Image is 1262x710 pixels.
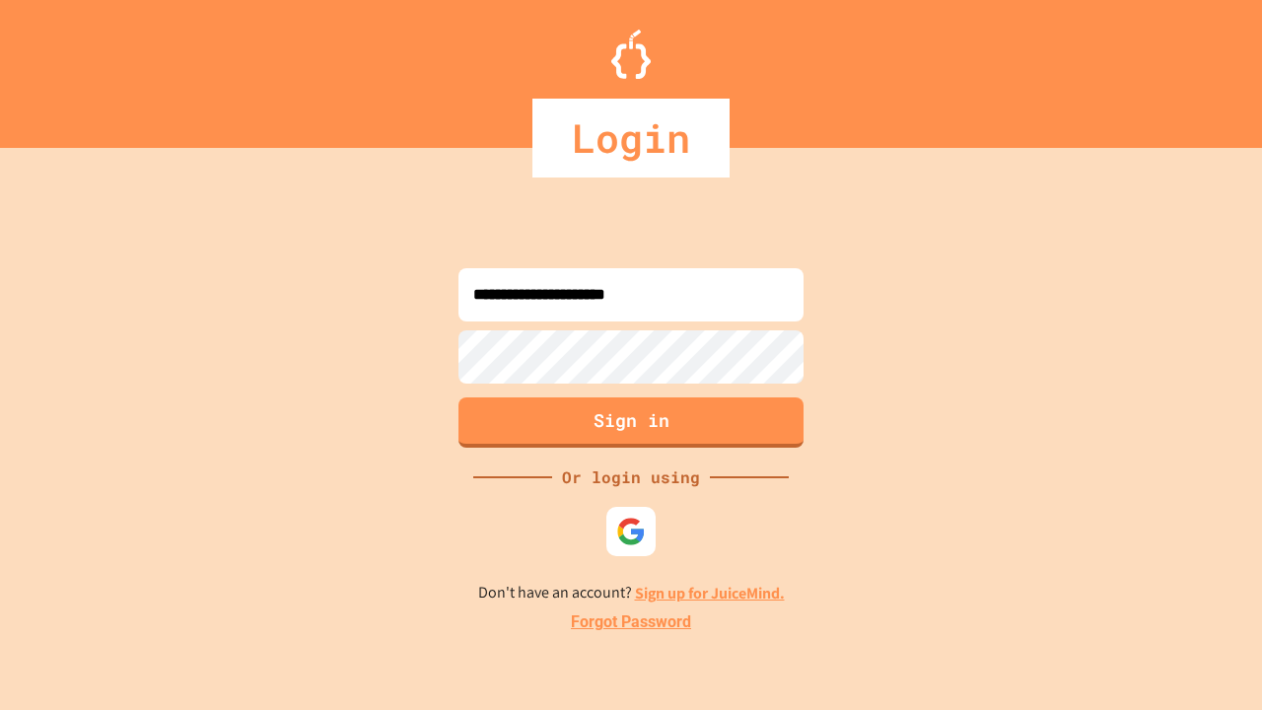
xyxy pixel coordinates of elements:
p: Don't have an account? [478,581,785,605]
button: Sign in [458,397,804,448]
div: Or login using [552,465,710,489]
a: Forgot Password [571,610,691,634]
a: Sign up for JuiceMind. [635,583,785,603]
div: Login [532,99,730,177]
img: google-icon.svg [616,517,646,546]
iframe: chat widget [1179,631,1242,690]
iframe: chat widget [1098,545,1242,629]
img: Logo.svg [611,30,651,79]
